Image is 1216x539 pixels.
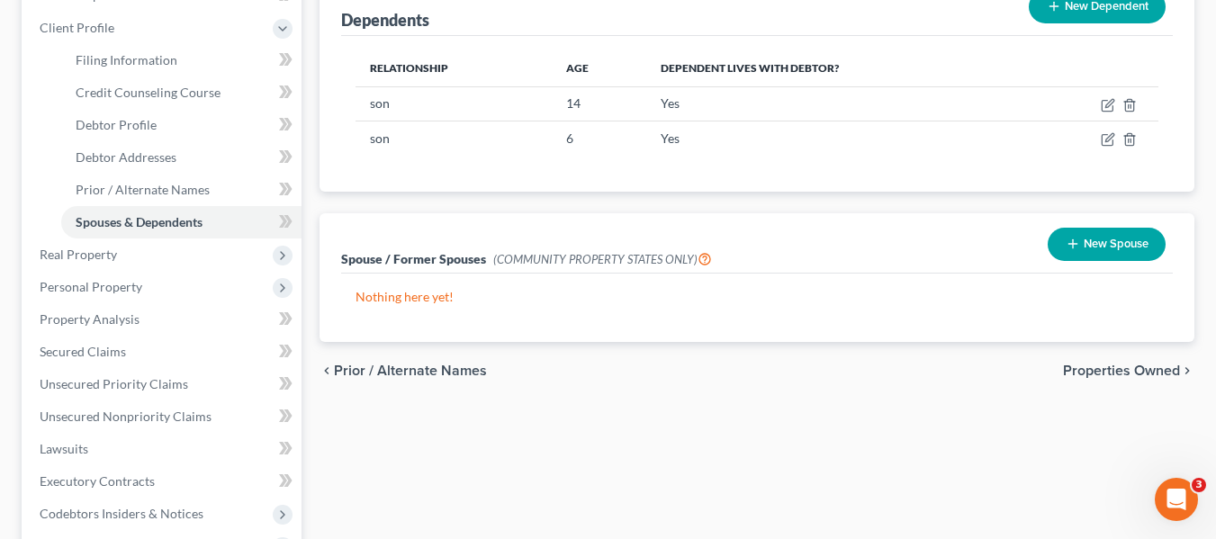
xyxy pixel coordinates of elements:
[61,174,302,206] a: Prior / Alternate Names
[1063,364,1180,378] span: Properties Owned
[61,141,302,174] a: Debtor Addresses
[341,251,486,266] span: Spouse / Former Spouses
[40,344,126,359] span: Secured Claims
[356,86,552,121] td: son
[61,109,302,141] a: Debtor Profile
[40,247,117,262] span: Real Property
[61,76,302,109] a: Credit Counseling Course
[76,85,221,100] span: Credit Counseling Course
[25,368,302,400] a: Unsecured Priority Claims
[646,50,1026,86] th: Dependent lives with debtor?
[40,409,212,424] span: Unsecured Nonpriority Claims
[356,50,552,86] th: Relationship
[40,473,155,489] span: Executory Contracts
[40,506,203,521] span: Codebtors Insiders & Notices
[76,149,176,165] span: Debtor Addresses
[646,86,1026,121] td: Yes
[552,121,646,156] td: 6
[25,336,302,368] a: Secured Claims
[40,20,114,35] span: Client Profile
[40,376,188,391] span: Unsecured Priority Claims
[25,400,302,433] a: Unsecured Nonpriority Claims
[1048,228,1166,261] button: New Spouse
[552,50,646,86] th: Age
[320,364,334,378] i: chevron_left
[320,364,487,378] button: chevron_left Prior / Alternate Names
[25,433,302,465] a: Lawsuits
[76,182,210,197] span: Prior / Alternate Names
[646,121,1026,156] td: Yes
[40,441,88,456] span: Lawsuits
[334,364,487,378] span: Prior / Alternate Names
[25,303,302,336] a: Property Analysis
[25,465,302,498] a: Executory Contracts
[76,214,203,229] span: Spouses & Dependents
[356,121,552,156] td: son
[1155,478,1198,521] iframe: Intercom live chat
[61,206,302,238] a: Spouses & Dependents
[40,279,142,294] span: Personal Property
[76,117,157,132] span: Debtor Profile
[61,44,302,76] a: Filing Information
[1180,364,1194,378] i: chevron_right
[1063,364,1194,378] button: Properties Owned chevron_right
[356,288,1158,306] p: Nothing here yet!
[1192,478,1206,492] span: 3
[552,86,646,121] td: 14
[341,9,429,31] div: Dependents
[76,52,177,67] span: Filing Information
[493,252,712,266] span: (COMMUNITY PROPERTY STATES ONLY)
[40,311,140,327] span: Property Analysis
